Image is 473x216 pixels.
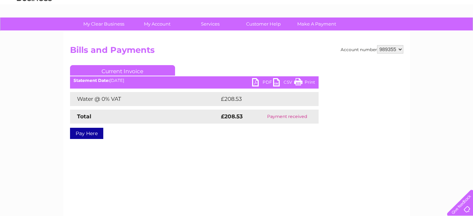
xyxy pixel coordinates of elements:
strong: £208.53 [221,113,243,120]
a: Blog [412,30,422,35]
a: Print [294,78,315,88]
a: Energy [367,30,383,35]
h2: Bills and Payments [70,45,403,58]
td: Water @ 0% VAT [70,92,219,106]
div: Account number [341,45,403,54]
a: Services [181,18,239,30]
a: Customer Help [235,18,292,30]
a: Pay Here [70,128,103,139]
a: Telecoms [387,30,408,35]
a: 0333 014 3131 [341,4,389,12]
a: Log out [450,30,466,35]
b: Statement Date: [74,78,110,83]
a: My Clear Business [75,18,133,30]
div: [DATE] [70,78,319,83]
img: logo.png [16,18,52,40]
td: Payment received [256,110,319,124]
a: PDF [252,78,273,88]
a: Current Invoice [70,65,175,76]
a: Make A Payment [288,18,346,30]
div: Clear Business is a trading name of Verastar Limited (registered in [GEOGRAPHIC_DATA] No. 3667643... [71,4,402,34]
a: Contact [426,30,444,35]
td: £208.53 [219,92,306,106]
a: My Account [128,18,186,30]
a: Water [350,30,363,35]
strong: Total [77,113,91,120]
a: CSV [273,78,294,88]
